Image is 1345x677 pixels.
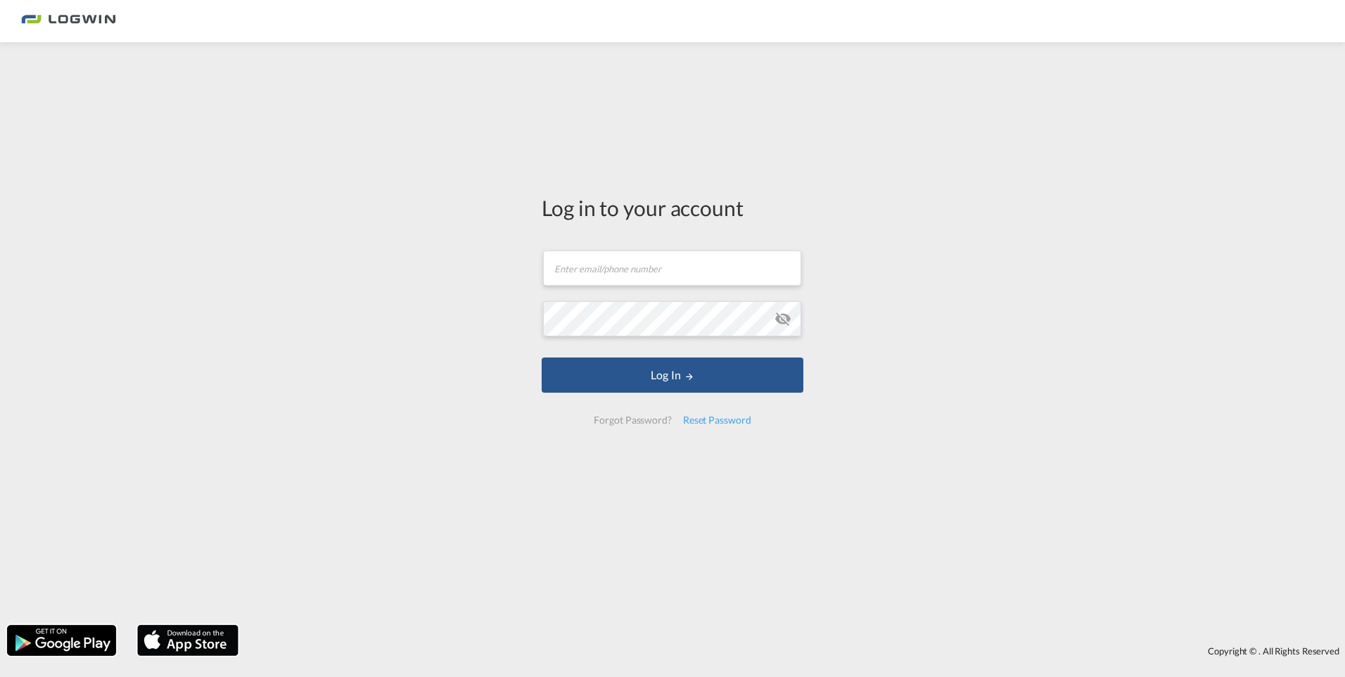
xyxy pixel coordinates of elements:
[542,358,803,393] button: LOGIN
[543,251,801,286] input: Enter email/phone number
[677,407,757,433] div: Reset Password
[775,310,791,327] md-icon: icon-eye-off
[588,407,677,433] div: Forgot Password?
[21,6,116,37] img: bc73a0e0d8c111efacd525e4c8ad7d32.png
[136,624,240,657] img: apple.png
[542,193,803,222] div: Log in to your account
[246,639,1345,663] div: Copyright © . All Rights Reserved
[6,624,117,657] img: google.png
